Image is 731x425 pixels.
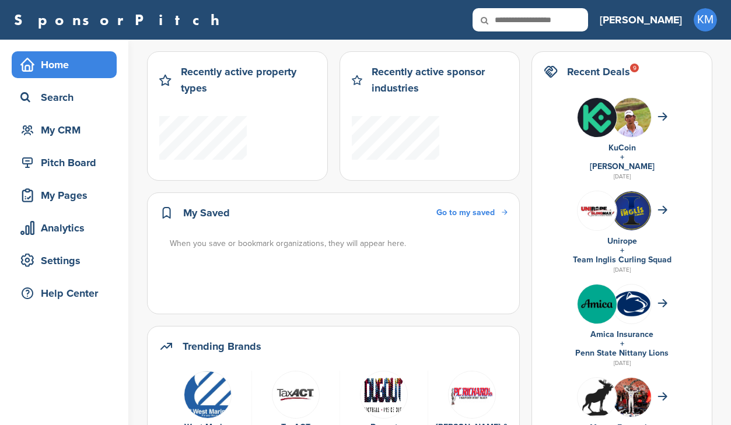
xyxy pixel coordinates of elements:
img: Trgrqf8g 400x400 [578,284,617,324]
div: Analytics [18,217,117,238]
a: + [620,152,624,162]
a: Data [434,371,510,417]
a: Penn State Nittany Lions [575,348,669,358]
img: Iga3kywp 400x400 [612,191,651,230]
a: 11019231 10153706228848484 213880791618326474 n [170,371,246,417]
a: Search [12,84,117,111]
img: 170px penn state nittany lions logo.svg [612,290,651,318]
img: Screen shot 2017 06 27 at 9.00.11 am [360,371,408,419]
span: KM [694,8,717,31]
a: SponsorPitch [14,12,227,27]
h2: Trending Brands [183,338,261,354]
a: KuCoin [608,143,636,153]
img: Data [272,371,320,419]
img: 3bs1dc4c 400x400 [612,378,651,417]
span: Go to my saved [436,208,495,217]
img: 11019231 10153706228848484 213880791618326474 n [184,371,232,419]
h2: Recent Deals [567,64,630,80]
a: Home [12,51,117,78]
a: + [620,339,624,349]
a: Pitch Board [12,149,117,176]
a: Settings [12,247,117,274]
h3: [PERSON_NAME] [600,12,682,28]
a: Screen shot 2017 06 27 at 9.00.11 am [346,371,422,417]
div: My CRM [18,120,117,141]
a: + [620,245,624,255]
img: jmj71fb 400x400 [578,98,617,137]
a: Go to my saved [436,206,508,219]
div: Settings [18,250,117,271]
h2: Recently active property types [181,64,316,96]
a: Help Center [12,280,117,307]
a: Unirope [607,236,637,246]
img: 308633180 592082202703760 345377490651361792 n [578,191,617,230]
a: My CRM [12,117,117,143]
img: Open uri20141112 64162 1m4tozd?1415806781 [612,98,651,153]
div: [DATE] [544,171,700,182]
div: When you save or bookmark organizations, they will appear here. [170,237,509,250]
div: Search [18,87,117,108]
a: [PERSON_NAME] [600,7,682,33]
div: Help Center [18,283,117,304]
img: Hjwwegho 400x400 [578,378,617,417]
div: My Pages [18,185,117,206]
div: [DATE] [544,358,700,368]
h2: My Saved [183,205,230,221]
a: Team Inglis Curling Squad [573,255,671,265]
div: 9 [630,64,639,72]
img: Data [448,371,496,419]
a: Data [258,371,334,417]
div: Home [18,54,117,75]
div: Pitch Board [18,152,117,173]
a: Amica Insurance [590,329,653,339]
h2: Recently active sponsor industries [372,64,508,96]
a: [PERSON_NAME] [590,161,655,171]
a: Analytics [12,215,117,241]
a: My Pages [12,182,117,209]
div: [DATE] [544,265,700,275]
